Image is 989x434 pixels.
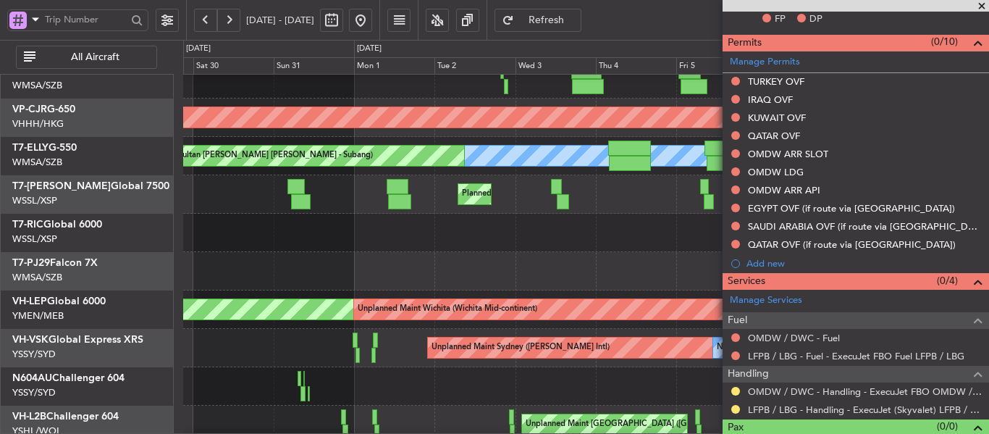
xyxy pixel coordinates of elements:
a: T7-RICGlobal 6000 [12,220,102,230]
div: No Crew [717,337,750,359]
span: FP [775,12,786,27]
input: Trip Number [45,9,127,30]
div: KUWAIT OVF [748,112,806,124]
span: T7-ELLY [12,143,49,153]
a: Manage Permits [730,55,800,70]
div: Fri 5 [676,57,757,75]
a: WMSA/SZB [12,79,62,92]
span: VH-LEP [12,296,47,306]
span: VH-VSK [12,335,49,345]
a: YMEN/MEB [12,309,64,322]
span: DP [809,12,822,27]
button: Refresh [494,9,581,32]
div: OMDW ARR SLOT [748,148,828,160]
div: Sat 30 [193,57,274,75]
div: Planned Maint [GEOGRAPHIC_DATA] (Sultan [PERSON_NAME] [PERSON_NAME] - Subang) [35,145,373,167]
div: Unplanned Maint Sydney ([PERSON_NAME] Intl) [432,337,610,359]
a: T7-ELLYG-550 [12,143,77,153]
span: T7-RIC [12,220,43,230]
div: Tue 2 [434,57,515,75]
a: LFPB / LBG - Handling - ExecuJet (Skyvalet) LFPB / LBG [748,404,982,416]
span: T7-PJ29 [12,258,50,268]
a: WMSA/SZB [12,156,62,169]
span: All Aircraft [38,52,152,62]
a: VHHH/HKG [12,117,64,130]
div: SAUDI ARABIA OVF (if route via [GEOGRAPHIC_DATA]) [748,220,982,233]
a: VH-L2BChallenger 604 [12,412,119,422]
a: YSSY/SYD [12,348,56,361]
a: Manage Services [730,293,802,308]
a: WSSL/XSP [12,194,57,207]
span: [DATE] - [DATE] [246,14,314,27]
div: Unplanned Maint Wichita (Wichita Mid-continent) [358,299,537,320]
div: TURKEY OVF [748,75,804,88]
span: Fuel [728,312,747,329]
span: Refresh [517,15,576,25]
div: OMDW LDG [748,166,804,178]
span: N604AU [12,373,52,383]
span: VP-CJR [12,104,47,114]
div: Thu 4 [596,57,676,75]
div: QATAR OVF [748,130,800,142]
a: T7-[PERSON_NAME]Global 7500 [12,181,169,191]
span: T7-[PERSON_NAME] [12,181,111,191]
a: VH-LEPGlobal 6000 [12,296,106,306]
span: Permits [728,35,762,51]
a: OMDW / DWC - Handling - ExecuJet FBO OMDW / DWC [748,385,982,398]
span: Services [728,273,765,290]
span: (0/10) [931,34,958,49]
div: [DATE] [186,43,211,55]
a: WMSA/SZB [12,271,62,284]
div: Sun 31 [274,57,354,75]
div: Add new [746,257,982,270]
span: Handling [728,366,769,383]
button: All Aircraft [16,46,157,69]
a: OMDW / DWC - Fuel [748,332,840,344]
div: OMDW ARR API [748,184,820,196]
a: YSSY/SYD [12,386,56,399]
div: [DATE] [357,43,382,55]
span: (0/0) [937,419,958,434]
div: Mon 1 [354,57,434,75]
span: VH-L2B [12,412,46,422]
a: LFPB / LBG - Fuel - ExecuJet FBO Fuel LFPB / LBG [748,350,964,362]
a: VP-CJRG-650 [12,104,75,114]
div: QATAR OVF (if route via [GEOGRAPHIC_DATA]) [748,238,956,251]
div: Wed 3 [515,57,596,75]
a: N604AUChallenger 604 [12,373,125,383]
span: (0/4) [937,273,958,288]
div: IRAQ OVF [748,93,793,106]
a: T7-PJ29Falcon 7X [12,258,98,268]
div: EGYPT OVF (if route via [GEOGRAPHIC_DATA]) [748,202,955,214]
div: Planned Maint Dubai (Al Maktoum Intl) [462,183,605,205]
a: VH-VSKGlobal Express XRS [12,335,143,345]
a: WSSL/XSP [12,233,57,246]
